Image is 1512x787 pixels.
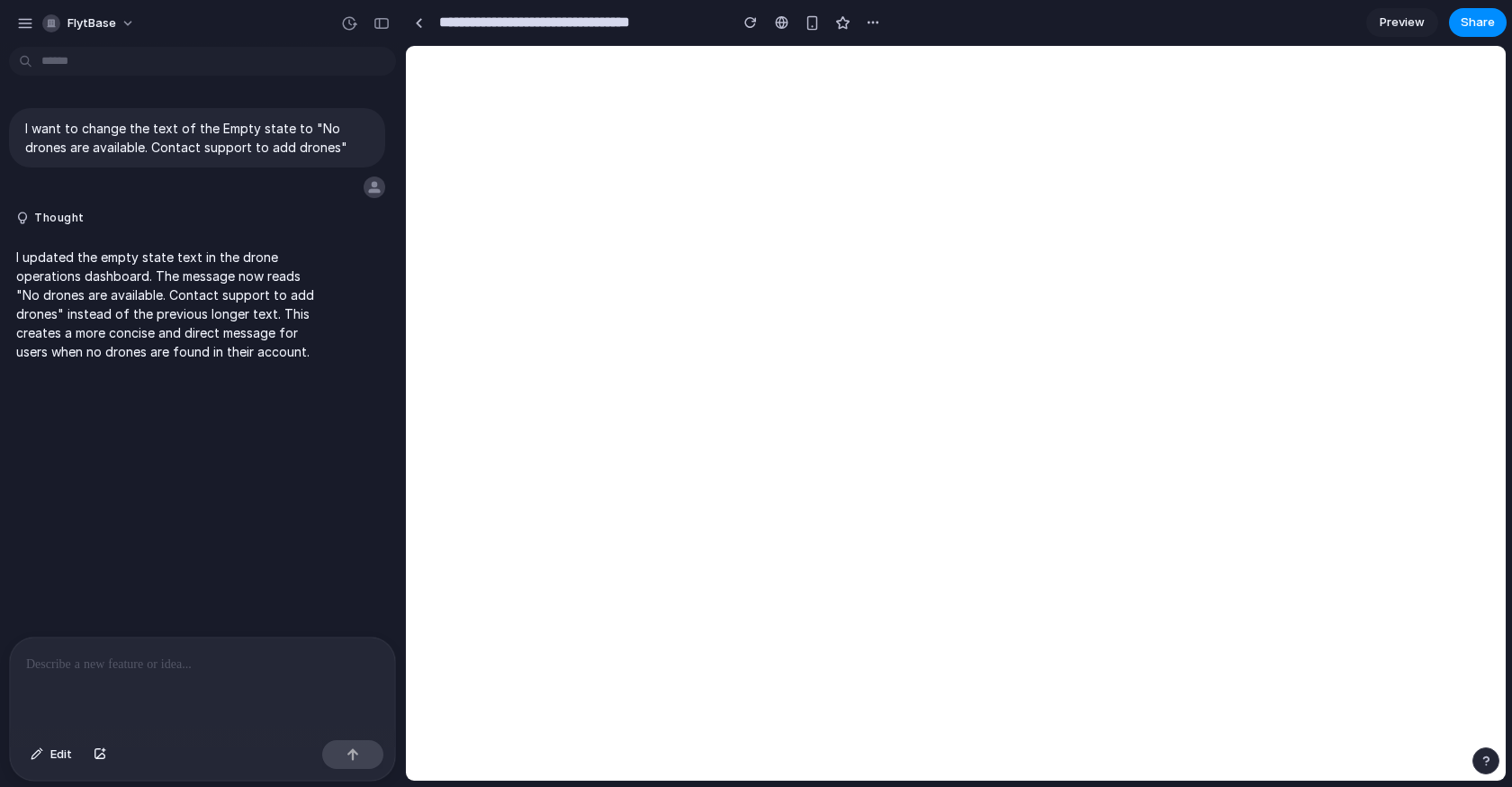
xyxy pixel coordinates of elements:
[35,9,144,38] button: FlytBase
[1461,14,1495,32] span: Share
[1449,8,1507,37] button: Share
[22,740,81,769] button: Edit
[16,248,317,361] p: I updated the empty state text in the drone operations dashboard. The message now reads "No drone...
[25,119,369,157] p: I want to change the text of the Empty state to "No drones are available. Contact support to add ...
[50,746,72,764] span: Edit
[1380,14,1425,32] span: Preview
[67,14,116,32] span: FlytBase
[1366,8,1438,37] a: Preview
